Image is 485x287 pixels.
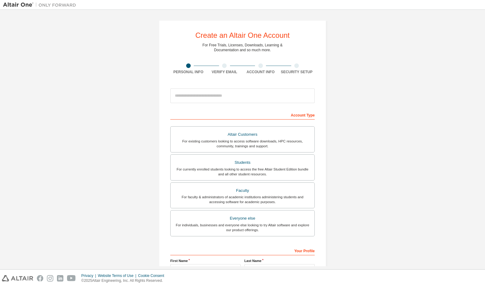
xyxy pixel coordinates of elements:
[174,186,311,195] div: Faculty
[279,70,315,74] div: Security Setup
[174,214,311,223] div: Everyone else
[170,110,315,120] div: Account Type
[174,167,311,177] div: For currently enrolled students looking to access the free Altair Student Edition bundle and all ...
[174,223,311,232] div: For individuals, businesses and everyone else looking to try Altair software and explore our prod...
[2,275,33,282] img: altair_logo.svg
[138,273,168,278] div: Cookie Consent
[244,258,315,263] label: Last Name
[195,32,290,39] div: Create an Altair One Account
[98,273,138,278] div: Website Terms of Use
[81,278,168,283] p: © 2025 Altair Engineering, Inc. All Rights Reserved.
[67,275,76,282] img: youtube.svg
[37,275,43,282] img: facebook.svg
[174,130,311,139] div: Altair Customers
[170,258,241,263] label: First Name
[203,43,283,52] div: For Free Trials, Licenses, Downloads, Learning & Documentation and so much more.
[174,139,311,149] div: For existing customers looking to access software downloads, HPC resources, community, trainings ...
[242,70,279,74] div: Account Info
[3,2,79,8] img: Altair One
[174,195,311,204] div: For faculty & administrators of academic institutions administering students and accessing softwa...
[170,246,315,255] div: Your Profile
[207,70,243,74] div: Verify Email
[47,275,53,282] img: instagram.svg
[57,275,63,282] img: linkedin.svg
[170,70,207,74] div: Personal Info
[81,273,98,278] div: Privacy
[174,158,311,167] div: Students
